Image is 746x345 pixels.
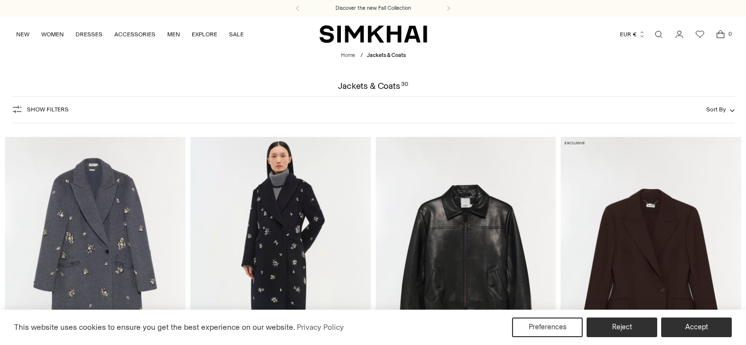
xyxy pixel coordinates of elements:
button: Preferences [512,318,583,337]
a: Open cart modal [711,25,730,44]
a: MEN [167,24,180,45]
a: Privacy Policy (opens in a new tab) [295,320,345,335]
span: This website uses cookies to ensure you get the best experience on our website. [14,322,295,332]
div: / [360,52,363,60]
h1: Jackets & Coats [338,81,408,90]
button: Accept [661,318,732,337]
button: EUR € [620,24,645,45]
a: Go to the account page [669,25,689,44]
a: Discover the new Fall Collection [335,4,411,12]
a: DRESSES [76,24,103,45]
a: Home [341,52,355,58]
a: SIMKHAI [319,25,427,44]
span: Sort By [706,106,726,113]
div: 30 [401,81,408,90]
a: NEW [16,24,29,45]
a: Open search modal [649,25,669,44]
a: WOMEN [41,24,64,45]
button: Reject [587,318,657,337]
a: EXPLORE [192,24,217,45]
a: SALE [229,24,244,45]
span: Jackets & Coats [367,52,406,58]
a: Wishlist [690,25,710,44]
button: Sort By [706,104,735,115]
button: Show Filters [11,102,69,117]
span: Show Filters [27,106,69,113]
nav: breadcrumbs [341,52,406,60]
span: 0 [725,29,734,38]
a: ACCESSORIES [114,24,155,45]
